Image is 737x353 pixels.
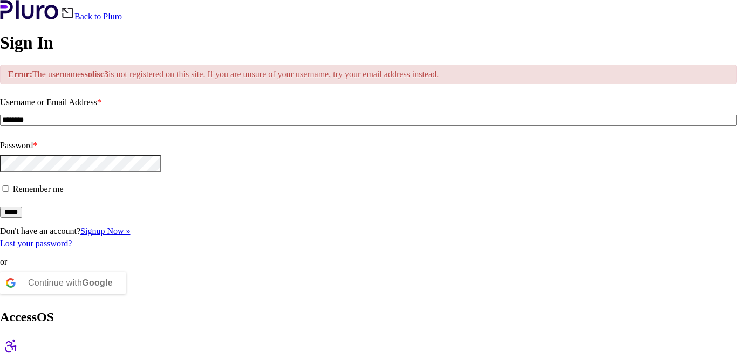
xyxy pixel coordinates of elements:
p: The username is not registered on this site. If you are unsure of your username, try your email a... [8,70,718,79]
a: Back to Pluro [61,12,122,21]
input: Remember me [2,185,9,192]
a: Signup Now » [80,226,130,236]
b: Google [82,278,113,287]
div: Continue with [28,272,113,294]
strong: ssolisc3 [81,70,108,79]
strong: Error: [8,70,32,79]
img: Back icon [61,6,74,19]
